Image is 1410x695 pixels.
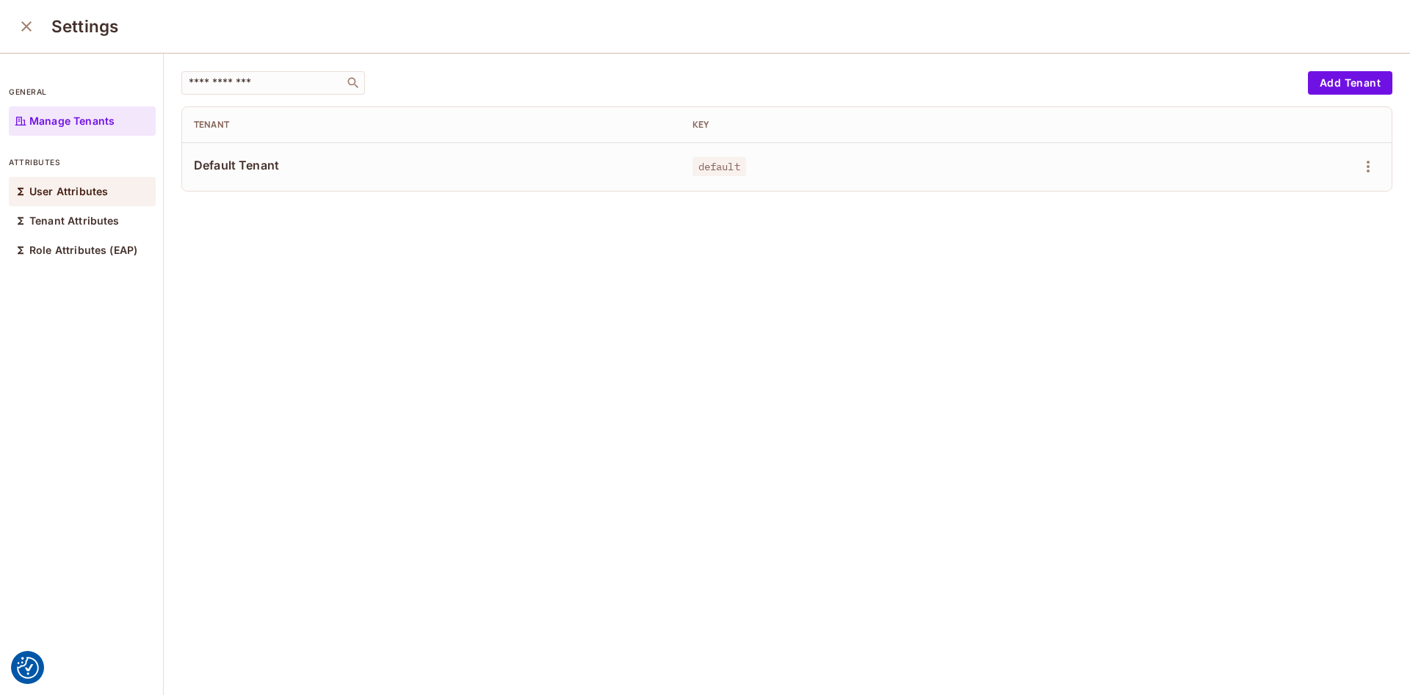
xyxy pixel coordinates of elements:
p: general [9,86,156,98]
p: Manage Tenants [29,115,115,127]
div: Tenant [194,119,669,131]
p: Role Attributes (EAP) [29,244,137,256]
img: Revisit consent button [17,657,39,679]
button: close [12,12,41,41]
div: Key [693,119,1168,131]
h3: Settings [51,16,118,37]
span: Default Tenant [194,157,669,173]
button: Consent Preferences [17,657,39,679]
button: Add Tenant [1308,71,1392,95]
span: default [693,157,746,176]
p: User Attributes [29,186,108,197]
p: attributes [9,156,156,168]
p: Tenant Attributes [29,215,120,227]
